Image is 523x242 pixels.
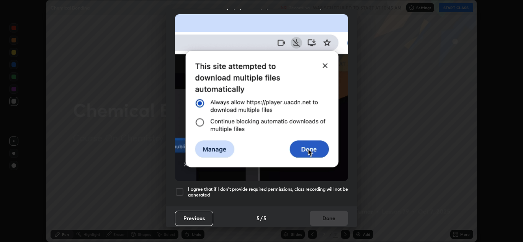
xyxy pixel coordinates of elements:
[175,211,213,226] button: Previous
[260,214,263,222] h4: /
[257,214,260,222] h4: 5
[188,186,348,198] h5: I agree that if I don't provide required permissions, class recording will not be generated
[263,214,266,222] h4: 5
[175,14,348,181] img: downloads-permission-blocked.gif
